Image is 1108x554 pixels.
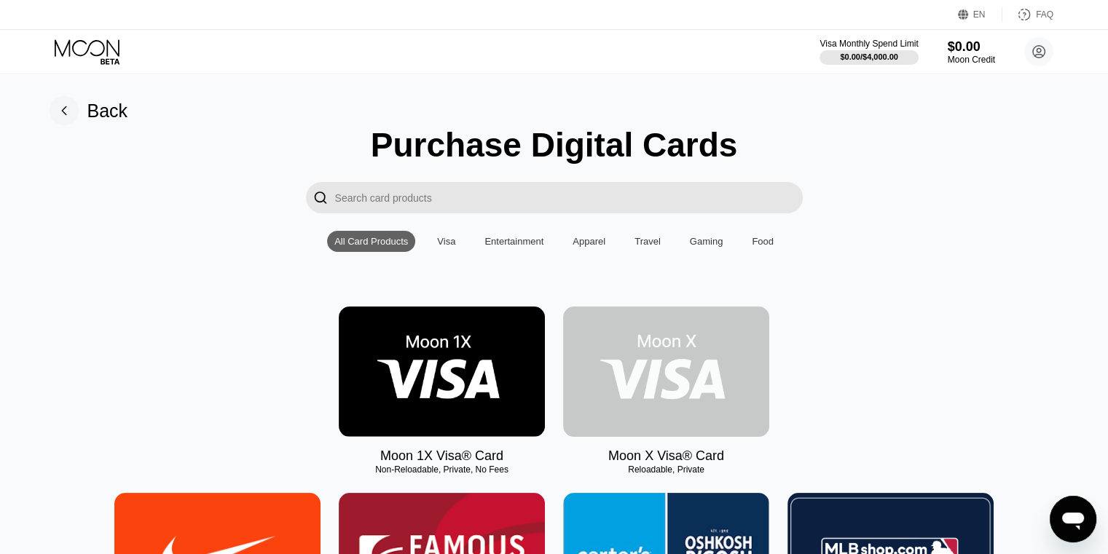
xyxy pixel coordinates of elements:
[820,39,918,49] div: Visa Monthly Spend Limit
[820,39,918,65] div: Visa Monthly Spend Limit$0.00/$4,000.00
[948,39,995,55] div: $0.00
[313,189,328,206] div: 
[948,55,995,65] div: Moon Credit
[573,236,605,247] div: Apparel
[339,464,545,475] div: Non-Reloadable, Private, No Fees
[1002,7,1053,22] div: FAQ
[437,236,455,247] div: Visa
[380,448,503,464] div: Moon 1X Visa® Card
[87,100,128,122] div: Back
[973,9,986,20] div: EN
[371,125,738,165] div: Purchase Digital Cards
[1050,496,1096,542] iframe: Button to launch messaging window
[627,231,668,252] div: Travel
[948,39,995,65] div: $0.00Moon Credit
[306,182,335,213] div: 
[752,236,774,247] div: Food
[327,231,415,252] div: All Card Products
[484,236,543,247] div: Entertainment
[335,182,803,213] input: Search card products
[840,52,898,61] div: $0.00 / $4,000.00
[477,231,551,252] div: Entertainment
[690,236,723,247] div: Gaming
[744,231,781,252] div: Food
[565,231,613,252] div: Apparel
[563,464,769,475] div: Reloadable, Private
[608,448,724,464] div: Moon X Visa® Card
[683,231,731,252] div: Gaming
[334,236,408,247] div: All Card Products
[958,7,1002,22] div: EN
[1036,9,1053,20] div: FAQ
[50,96,128,125] div: Back
[634,236,661,247] div: Travel
[430,231,463,252] div: Visa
